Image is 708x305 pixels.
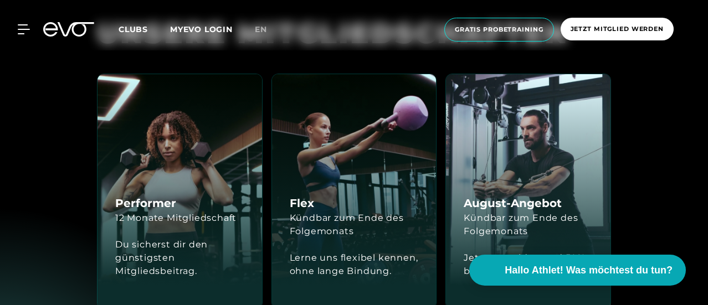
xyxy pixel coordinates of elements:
[119,24,170,34] a: Clubs
[255,24,267,34] span: en
[464,195,562,211] h4: August-Angebot
[115,211,237,225] div: 12 Monate Mitgliedschaft
[290,211,419,238] div: Kündbar zum Ende des Folgemonats
[571,24,664,34] span: Jetzt Mitglied werden
[290,195,314,211] h4: Flex
[115,238,244,278] div: Du sicherst dir den günstigsten Mitgliedsbeitrag.
[119,24,148,34] span: Clubs
[455,25,543,34] span: Gratis Probetraining
[441,18,557,42] a: Gratis Probetraining
[255,23,280,36] a: en
[464,211,593,238] div: Kündbar zum Ende des Folgemonats
[170,24,233,34] a: MYEVO LOGIN
[505,263,673,278] span: Hallo Athlet! Was möchtest du tun?
[464,251,593,278] div: Jetzt anmelden und 50% bis Oktober sparen
[115,195,176,211] h4: Performer
[469,255,686,286] button: Hallo Athlet! Was möchtest du tun?
[290,251,419,278] div: Lerne uns flexibel kennen, ohne lange Bindung.
[557,18,677,42] a: Jetzt Mitglied werden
